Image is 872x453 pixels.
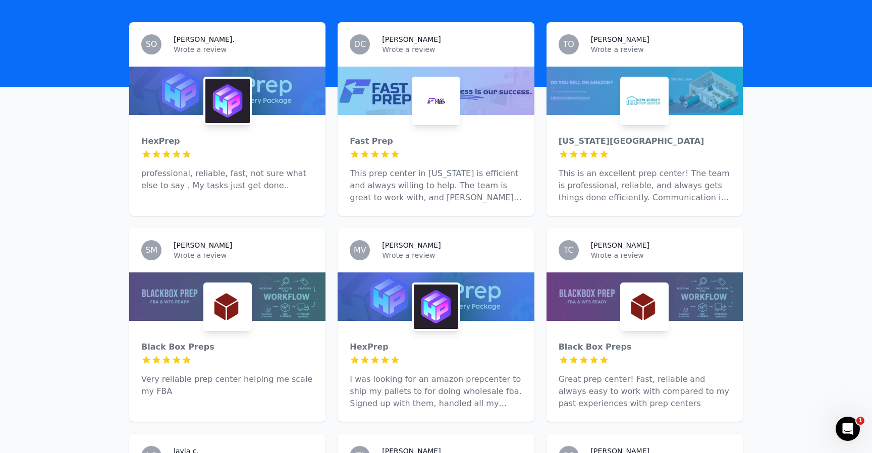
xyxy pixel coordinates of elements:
a: SO[PERSON_NAME].Wrote a reviewHexPrepHexPrepprofessional, reliable, fast, not sure what else to s... [129,22,325,216]
img: Fast Prep [414,79,458,123]
p: Wrote a review [591,44,731,54]
div: Black Box Preps [141,341,313,353]
span: 1 [856,417,864,425]
p: Wrote a review [591,250,731,260]
p: This is an excellent prep center! The team is professional, reliable, and always gets things done... [559,167,731,204]
p: Very reliable prep center helping me scale my FBA [141,373,313,398]
p: I was looking for an amazon prepcenter to ship my pallets to for doing wholesale fba. Signed up w... [350,373,522,410]
div: HexPrep [350,341,522,353]
div: Fast Prep [350,135,522,147]
a: TC[PERSON_NAME]Wrote a reviewBlack Box PrepsBlack Box PrepsGreat prep center! Fast, reliable and ... [547,228,743,422]
h3: [PERSON_NAME] [174,240,232,250]
span: SM [145,246,157,254]
span: TO [563,40,574,48]
img: Black Box Preps [205,285,250,329]
div: [US_STATE][GEOGRAPHIC_DATA] [559,135,731,147]
span: DC [354,40,366,48]
iframe: Intercom live chat [836,417,860,441]
p: Wrote a review [174,44,313,54]
a: TO[PERSON_NAME]Wrote a reviewNew Jersey Prep Center[US_STATE][GEOGRAPHIC_DATA]This is an excellen... [547,22,743,216]
h3: [PERSON_NAME]. [174,34,235,44]
img: Black Box Preps [622,285,667,329]
span: MV [354,246,366,254]
h3: [PERSON_NAME] [591,240,649,250]
div: HexPrep [141,135,313,147]
div: Black Box Preps [559,341,731,353]
img: HexPrep [414,285,458,329]
img: New Jersey Prep Center [622,79,667,123]
img: HexPrep [205,79,250,123]
span: SO [146,40,157,48]
p: Great prep center! Fast, reliable and always easy to work with compared to my past experiences wi... [559,373,731,410]
h3: [PERSON_NAME] [591,34,649,44]
h3: [PERSON_NAME] [382,240,441,250]
span: TC [564,246,574,254]
p: Wrote a review [382,250,522,260]
h3: [PERSON_NAME] [382,34,441,44]
p: Wrote a review [382,44,522,54]
a: MV[PERSON_NAME]Wrote a reviewHexPrepHexPrepI was looking for an amazon prepcenter to ship my pall... [338,228,534,422]
p: Wrote a review [174,250,313,260]
p: professional, reliable, fast, not sure what else to say . My tasks just get done.. [141,167,313,192]
p: This prep center in [US_STATE] is efficient and always willing to help. The team is great to work... [350,167,522,204]
a: SM[PERSON_NAME]Wrote a reviewBlack Box PrepsBlack Box PrepsVery reliable prep center helping me s... [129,228,325,422]
a: DC[PERSON_NAME]Wrote a reviewFast PrepFast PrepThis prep center in [US_STATE] is efficient and al... [338,22,534,216]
